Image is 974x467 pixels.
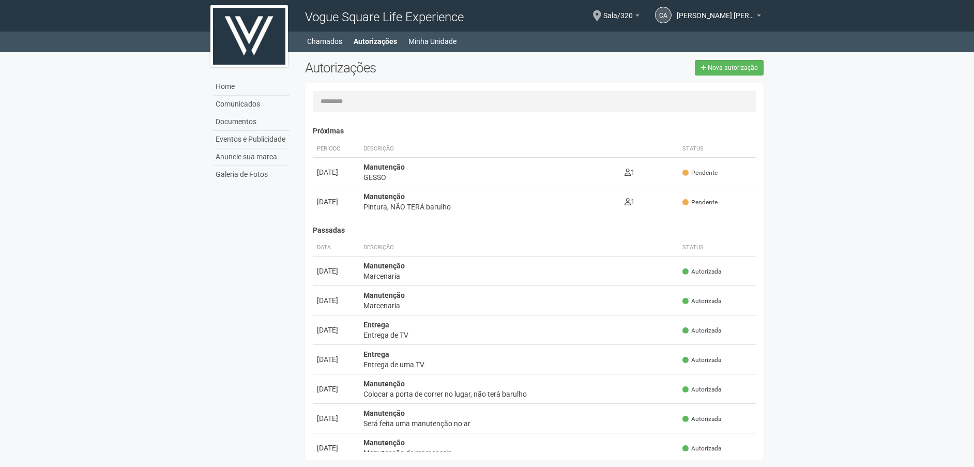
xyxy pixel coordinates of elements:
[655,7,672,23] a: CA
[317,325,355,335] div: [DATE]
[677,13,761,21] a: [PERSON_NAME] [PERSON_NAME]
[359,239,678,257] th: Descrição
[363,192,405,201] strong: Manutenção
[317,443,355,453] div: [DATE]
[603,13,640,21] a: Sala/320
[210,5,288,67] img: logo.jpg
[682,444,721,453] span: Autorizada
[682,198,718,207] span: Pendente
[603,2,633,20] span: Sala/320
[317,266,355,276] div: [DATE]
[363,359,674,370] div: Entrega de uma TV
[363,300,674,311] div: Marcenaria
[213,78,290,96] a: Home
[307,34,342,49] a: Chamados
[363,439,405,447] strong: Manutenção
[678,141,756,158] th: Status
[708,64,758,71] span: Nova autorização
[363,321,389,329] strong: Entrega
[682,356,721,365] span: Autorizada
[408,34,456,49] a: Minha Unidade
[305,10,464,24] span: Vogue Square Life Experience
[682,169,718,177] span: Pendente
[317,413,355,424] div: [DATE]
[313,141,359,158] th: Período
[625,168,635,176] span: 1
[313,127,756,135] h4: Próximas
[317,384,355,394] div: [DATE]
[363,448,674,458] div: Manutenção de marcenaria
[363,271,674,281] div: Marcenaria
[363,418,674,429] div: Será feita uma manutenção no ar
[682,415,721,424] span: Autorizada
[363,350,389,358] strong: Entrega
[213,131,290,148] a: Eventos e Publicidade
[317,295,355,306] div: [DATE]
[363,409,405,417] strong: Manutenção
[363,291,405,299] strong: Manutenção
[213,166,290,183] a: Galeria de Fotos
[678,239,756,257] th: Status
[317,197,355,207] div: [DATE]
[305,60,526,76] h2: Autorizações
[317,354,355,365] div: [DATE]
[695,60,764,76] a: Nova autorização
[363,172,616,183] div: GESSO
[213,96,290,113] a: Comunicados
[213,113,290,131] a: Documentos
[677,2,754,20] span: Caroline Antunes Venceslau Resende
[363,380,405,388] strong: Manutenção
[363,163,405,171] strong: Manutenção
[625,198,635,206] span: 1
[359,141,620,158] th: Descrição
[317,167,355,177] div: [DATE]
[682,297,721,306] span: Autorizada
[363,389,674,399] div: Colocar a porta de correr no lugar, não terá barulho
[313,227,756,234] h4: Passadas
[313,239,359,257] th: Data
[363,330,674,340] div: Entrega de TV
[213,148,290,166] a: Anuncie sua marca
[363,202,616,212] div: Pintura, NÃO TERÁ barulho
[682,267,721,276] span: Autorizada
[682,326,721,335] span: Autorizada
[354,34,397,49] a: Autorizações
[682,385,721,394] span: Autorizada
[363,262,405,270] strong: Manutenção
